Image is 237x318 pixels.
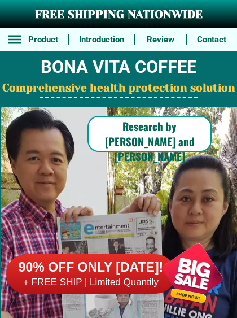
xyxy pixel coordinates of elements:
[24,33,63,46] h6: Product
[76,33,128,46] h6: Introduction
[87,119,212,164] h6: Research by [PERSON_NAME] and [PERSON_NAME]
[141,33,179,46] h6: Review
[6,276,175,289] h6: + FREE SHIP | Limited Quantily
[192,33,231,46] h6: Contact
[6,259,175,276] h6: 90% OFF ONLY [DATE]!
